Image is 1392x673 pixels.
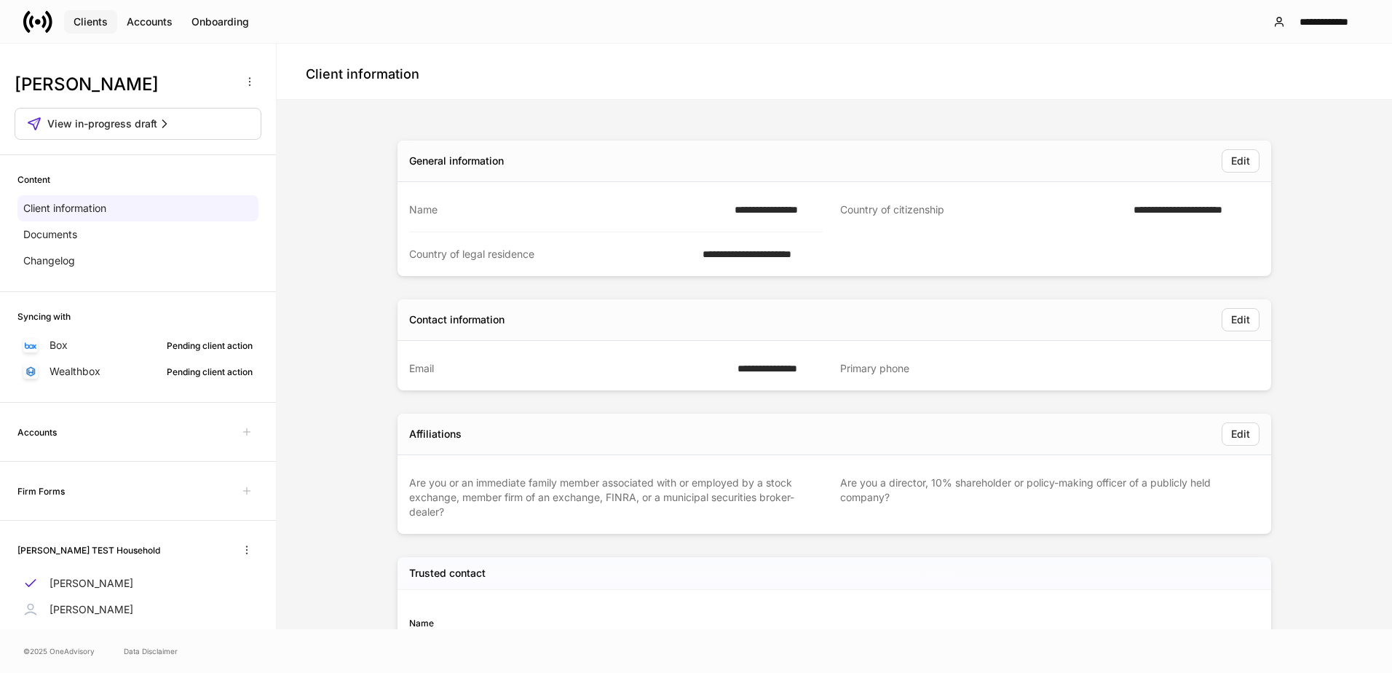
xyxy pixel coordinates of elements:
div: General information [409,154,504,168]
p: Box [50,338,68,353]
div: Onboarding [191,15,249,29]
h3: [PERSON_NAME] [15,73,232,96]
a: Data Disclaimer [124,645,178,657]
span: Unavailable with outstanding requests for information [235,420,258,444]
a: [PERSON_NAME] [17,623,258,649]
div: Are you or an immediate family member associated with or employed by a stock exchange, member fir... [409,476,814,519]
a: WealthboxPending client action [17,358,258,385]
a: Changelog [17,248,258,274]
a: [PERSON_NAME] [17,597,258,623]
div: Are you a director, 10% shareholder or policy-making officer of a publicly held company? [840,476,1245,519]
h6: Content [17,173,50,186]
p: Documents [23,227,77,242]
div: Affiliations [409,427,462,441]
h6: Accounts [17,425,57,439]
a: BoxPending client action [17,332,258,358]
span: Unavailable with outstanding requests for information [235,479,258,503]
div: Edit [1231,312,1250,327]
div: Accounts [127,15,173,29]
button: Edit [1222,308,1259,331]
p: Client information [23,201,106,216]
span: © 2025 OneAdvisory [23,645,95,657]
div: Edit [1231,427,1250,441]
div: Edit [1231,154,1250,168]
h6: Firm Forms [17,484,65,498]
div: Name [409,202,726,217]
div: Pending client action [167,339,253,353]
span: View in-progress draft [47,117,157,131]
a: Client information [17,195,258,221]
p: [PERSON_NAME] [50,602,133,617]
div: Name [409,616,834,630]
div: Primary phone [840,361,1245,376]
div: Pending client action [167,365,253,379]
button: Edit [1222,149,1259,173]
h6: [PERSON_NAME] TEST Household [17,543,160,557]
div: Country of legal residence [409,247,694,261]
div: Contact information [409,312,505,327]
h6: Syncing with [17,310,71,323]
button: Clients [64,10,117,34]
button: Accounts [117,10,182,34]
button: View in-progress draft [15,108,261,140]
button: Edit [1222,422,1259,446]
button: Onboarding [182,10,258,34]
h5: Trusted contact [409,566,486,580]
h4: Client information [306,66,419,83]
p: [PERSON_NAME] [50,576,133,591]
div: Email [409,361,729,376]
div: Country of citizenship [840,202,1125,218]
img: oYqM9ojoZLfzCHUefNbBcWHcyDPbQKagtYciMC8pFl3iZXy3dU33Uwy+706y+0q2uJ1ghNQf2OIHrSh50tUd9HaB5oMc62p0G... [25,342,36,349]
p: Wealthbox [50,364,100,379]
a: [PERSON_NAME] [17,570,258,597]
div: Clients [74,15,108,29]
p: Changelog [23,253,75,268]
p: [PERSON_NAME] [50,629,133,643]
a: Documents [17,221,258,248]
